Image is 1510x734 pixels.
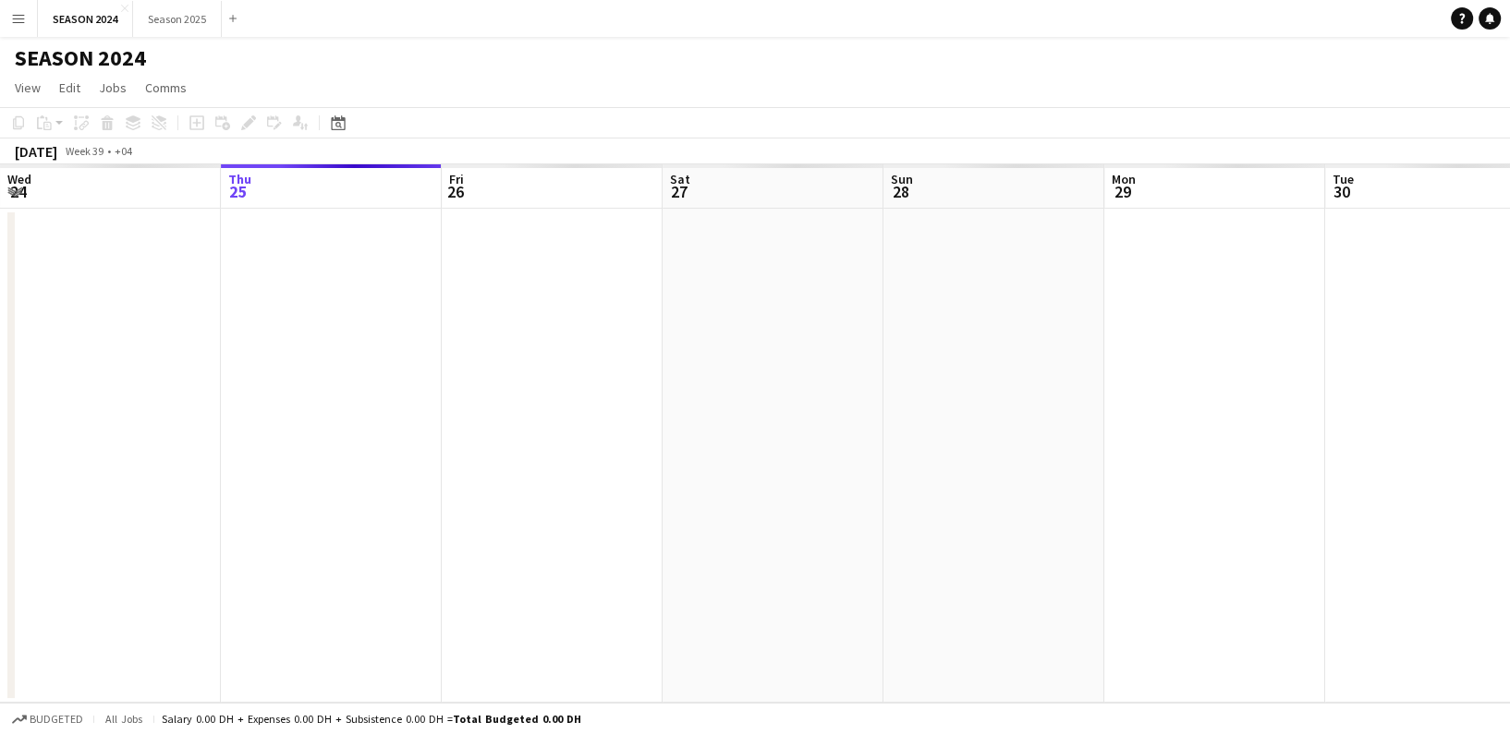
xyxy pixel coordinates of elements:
div: +04 [115,144,132,158]
a: Jobs [91,76,134,100]
button: Season 2025 [133,1,222,37]
span: Thu [228,171,251,187]
span: All jobs [102,712,146,726]
span: 26 [446,181,464,202]
span: Budgeted [30,713,83,726]
span: Week 39 [61,144,107,158]
span: Sat [670,171,690,187]
span: Jobs [99,79,127,96]
span: 27 [667,181,690,202]
span: Edit [59,79,80,96]
span: 24 [5,181,31,202]
span: Mon [1112,171,1136,187]
h1: SEASON 2024 [15,44,146,72]
span: Wed [7,171,31,187]
span: 25 [225,181,251,202]
span: Fri [449,171,464,187]
span: Sun [891,171,913,187]
span: Tue [1333,171,1354,187]
span: Total Budgeted 0.00 DH [453,712,581,726]
div: [DATE] [15,142,57,161]
button: Budgeted [9,709,86,729]
span: Comms [145,79,187,96]
a: Edit [52,76,88,100]
span: 30 [1330,181,1354,202]
div: Salary 0.00 DH + Expenses 0.00 DH + Subsistence 0.00 DH = [162,712,581,726]
a: Comms [138,76,194,100]
button: SEASON 2024 [38,1,133,37]
span: 28 [888,181,913,202]
span: View [15,79,41,96]
span: 29 [1109,181,1136,202]
a: View [7,76,48,100]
